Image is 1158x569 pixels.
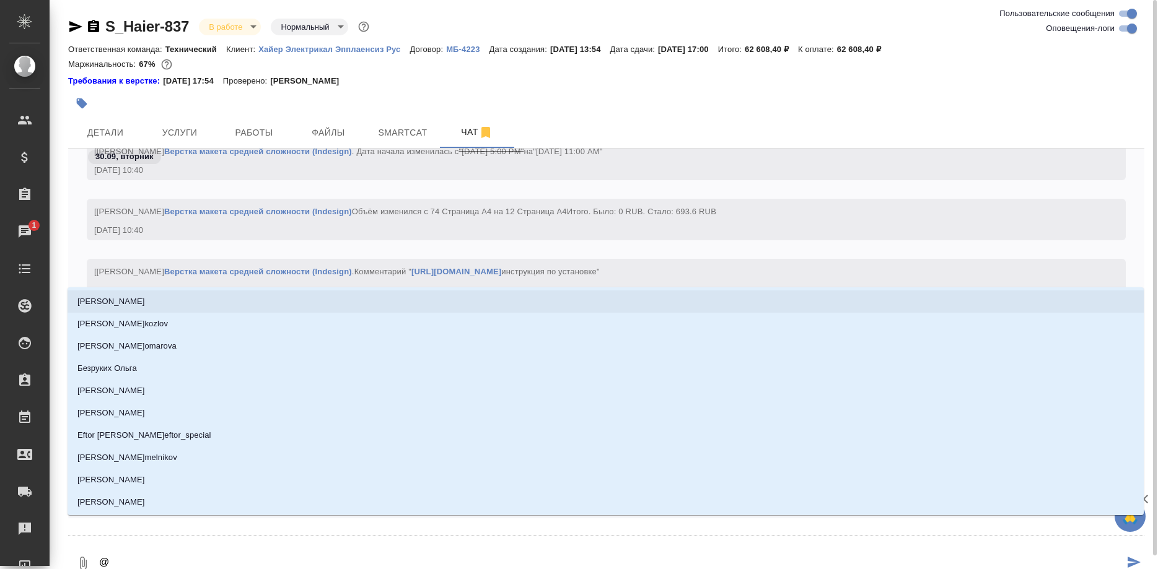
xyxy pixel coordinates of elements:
[68,59,139,69] p: Маржинальность:
[550,45,610,54] p: [DATE] 13:54
[718,45,745,54] p: Итого:
[77,429,211,441] p: Eftor [PERSON_NAME]eftor_special
[3,216,46,247] a: 1
[837,45,890,54] p: 62 608,40 ₽
[164,207,352,216] a: Верстка макета средней сложности (Indesign)
[68,75,163,87] div: Нажми, чтобы открыть папку с инструкцией
[271,19,348,35] div: В работе
[299,125,358,141] span: Файлы
[224,125,284,141] span: Работы
[410,45,446,54] p: Договор:
[77,295,145,308] p: [PERSON_NAME]
[68,90,95,117] button: Добавить тэг
[999,7,1115,20] span: Пользовательские сообщения
[658,45,718,54] p: [DATE] 17:00
[411,267,501,276] a: [URL][DOMAIN_NAME]
[1046,22,1115,35] span: Оповещения-логи
[356,19,372,35] button: Доп статусы указывают на важность/срочность заказа
[68,19,83,34] button: Скопировать ссылку для ЯМессенджера
[76,125,135,141] span: Детали
[77,340,177,352] p: [PERSON_NAME]omarova
[446,43,489,54] a: МБ-4223
[745,45,798,54] p: 62 608,40 ₽
[77,384,145,397] p: [PERSON_NAME]
[150,125,209,141] span: Услуги
[205,22,246,32] button: В работе
[77,407,145,419] p: [PERSON_NAME]
[226,45,258,54] p: Клиент:
[446,45,489,54] p: МБ-4223
[165,45,226,54] p: Технический
[798,45,837,54] p: К оплате:
[258,43,410,54] a: Хайер Электрикал Эпплаенсиз Рус
[95,150,154,163] p: 30.09, вторник
[258,45,410,54] p: Хайер Электрикал Эпплаенсиз Рус
[94,224,1082,237] div: [DATE] 10:40
[159,56,175,72] button: 17432.18 RUB;
[77,451,177,464] p: [PERSON_NAME]melnikov
[489,45,550,54] p: Дата создания:
[163,75,223,87] p: [DATE] 17:54
[478,125,493,140] svg: Отписаться
[139,59,158,69] p: 67%
[447,124,507,140] span: Чат
[610,45,658,54] p: Дата сдачи:
[94,284,1082,297] div: [DATE] 10:40
[77,362,137,375] p: Безруких Ольга
[94,267,600,276] span: [[PERSON_NAME] .
[567,207,716,216] span: Итого. Было: 0 RUB. Стало: 693.6 RUB
[223,75,271,87] p: Проверено:
[94,207,716,216] span: [[PERSON_NAME] Объём изменился с 74 Страница А4 на 12 Страница А4
[68,75,163,87] a: Требования к верстке:
[77,496,145,508] p: [PERSON_NAME]
[199,19,261,35] div: В работе
[164,267,352,276] a: Верстка макета средней сложности (Indesign)
[68,45,165,54] p: Ответственная команда:
[373,125,432,141] span: Smartcat
[270,75,348,87] p: [PERSON_NAME]
[77,318,168,330] p: [PERSON_NAME]kozlov
[105,18,189,35] a: S_Haier-837
[354,267,600,276] span: Комментарий " инструкция по установке"
[277,22,333,32] button: Нормальный
[24,219,43,232] span: 1
[86,19,101,34] button: Скопировать ссылку
[77,474,145,486] p: [PERSON_NAME]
